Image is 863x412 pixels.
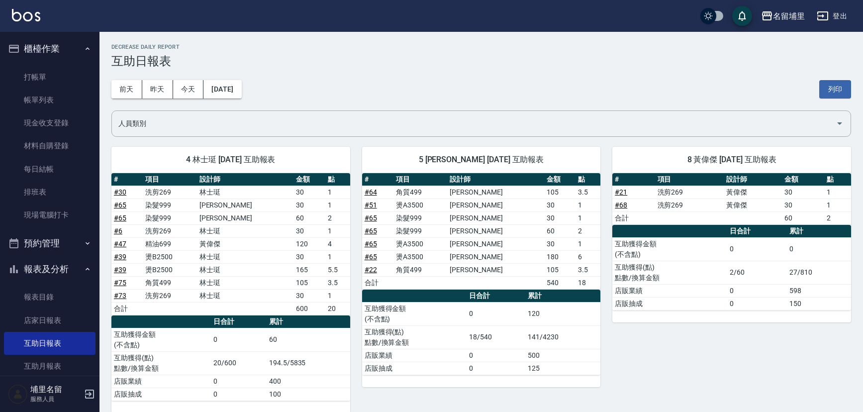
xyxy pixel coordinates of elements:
a: #73 [114,292,126,300]
table: a dense table [362,290,601,375]
a: 店家日報表 [4,309,96,332]
button: 今天 [173,80,204,99]
td: 598 [787,284,851,297]
a: #65 [365,214,377,222]
h3: 互助日報表 [111,54,851,68]
td: 30 [293,186,325,199]
td: 1 [325,289,350,302]
a: 現場電腦打卡 [4,204,96,226]
td: 互助獲得金額 (不含點) [612,237,727,261]
th: 金額 [544,173,575,186]
td: 林士珽 [197,250,294,263]
td: 5.5 [325,263,350,276]
td: 500 [525,349,600,362]
td: 194.5/5835 [267,351,350,375]
a: #51 [365,201,377,209]
td: 165 [293,263,325,276]
th: 設計師 [197,173,294,186]
td: 洗剪269 [143,289,196,302]
td: 染髮999 [393,224,447,237]
td: 20 [325,302,350,315]
td: 店販業績 [612,284,727,297]
td: 燙A3500 [393,237,447,250]
td: 30 [544,211,575,224]
a: #65 [365,227,377,235]
td: [PERSON_NAME] [197,199,294,211]
td: [PERSON_NAME] [447,263,544,276]
a: #65 [114,201,126,209]
td: 105 [293,276,325,289]
td: 30 [293,250,325,263]
button: 櫃檯作業 [4,36,96,62]
td: 30 [544,237,575,250]
td: 黃偉傑 [197,237,294,250]
td: 洗剪269 [655,199,724,211]
table: a dense table [612,225,851,310]
td: 3.5 [575,186,600,199]
td: [PERSON_NAME] [447,224,544,237]
td: 洗剪269 [143,186,196,199]
td: [PERSON_NAME] [447,237,544,250]
button: 前天 [111,80,142,99]
th: # [612,173,655,186]
a: 報表目錄 [4,286,96,309]
td: 141/4230 [525,325,600,349]
td: 18 [575,276,600,289]
td: 105 [544,186,575,199]
th: 累計 [787,225,851,238]
td: 互助獲得(點) 點數/換算金額 [111,351,211,375]
td: 0 [211,375,267,388]
td: 林士珽 [197,263,294,276]
td: 黃偉傑 [724,186,782,199]
a: 打帳單 [4,66,96,89]
td: 燙B2500 [143,250,196,263]
td: 120 [525,302,600,325]
th: 累計 [267,315,350,328]
th: 日合計 [211,315,267,328]
th: 日合計 [727,225,787,238]
td: 1 [325,186,350,199]
td: 染髮999 [393,211,447,224]
td: 1 [325,224,350,237]
button: 預約管理 [4,230,96,256]
td: 2/60 [727,261,787,284]
td: 180 [544,250,575,263]
p: 服務人員 [30,395,81,404]
span: 5 [PERSON_NAME] [DATE] 互助報表 [374,155,589,165]
button: 登出 [813,7,851,25]
a: #6 [114,227,122,235]
table: a dense table [111,315,350,401]
td: 店販抽成 [612,297,727,310]
a: 每日結帳 [4,158,96,181]
table: a dense table [612,173,851,225]
td: 洗剪269 [143,224,196,237]
th: 項目 [393,173,447,186]
a: 材料自購登錄 [4,134,96,157]
td: 合計 [612,211,655,224]
th: 金額 [293,173,325,186]
td: 125 [525,362,600,375]
th: 點 [575,173,600,186]
input: 人員名稱 [116,115,832,132]
td: 合計 [111,302,143,315]
td: 2 [824,211,851,224]
td: 林士珽 [197,289,294,302]
th: 設計師 [447,173,544,186]
td: 30 [293,289,325,302]
td: 1 [575,199,600,211]
td: 染髮999 [143,199,196,211]
td: 互助獲得(點) 點數/換算金額 [362,325,467,349]
th: # [111,173,143,186]
a: #39 [114,266,126,274]
img: Person [8,384,28,404]
a: #47 [114,240,126,248]
button: 名留埔里 [757,6,809,26]
td: 互助獲得金額 (不含點) [362,302,467,325]
td: 0 [467,362,525,375]
td: 店販業績 [111,375,211,388]
td: 105 [544,263,575,276]
td: 60 [293,211,325,224]
td: 30 [782,199,824,211]
td: 1 [575,237,600,250]
td: 0 [727,284,787,297]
